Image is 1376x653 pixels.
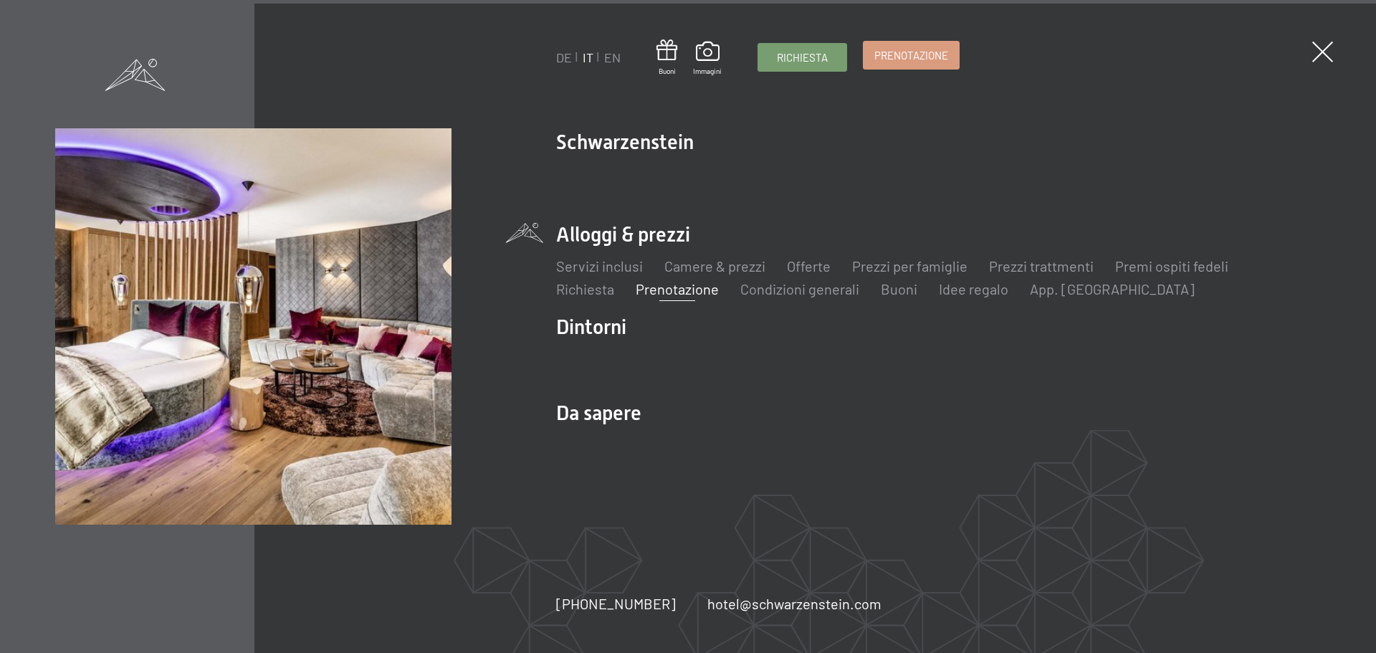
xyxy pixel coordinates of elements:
a: Richiesta [556,280,614,297]
a: App. [GEOGRAPHIC_DATA] [1030,280,1195,297]
a: Buoni [881,280,917,297]
a: Camere & prezzi [664,257,765,275]
a: Prenotazione [636,280,719,297]
a: Prenotazione [864,42,959,69]
a: Servizi inclusi [556,257,643,275]
a: Richiesta [758,44,846,71]
a: Offerte [787,257,831,275]
span: [PHONE_NUMBER] [556,595,676,612]
span: Buoni [656,66,677,76]
a: Buoni [656,39,677,76]
a: Prezzi trattmenti [989,257,1094,275]
a: Idee regalo [939,280,1008,297]
a: Immagini [693,42,722,76]
a: [PHONE_NUMBER] [556,594,676,614]
a: EN [604,49,621,65]
a: DE [556,49,572,65]
a: IT [583,49,593,65]
a: Premi ospiti fedeli [1115,257,1228,275]
span: Prenotazione [874,48,948,63]
span: Immagini [693,66,722,76]
a: hotel@schwarzenstein.com [707,594,881,614]
a: Condizioni generali [740,280,859,297]
span: Richiesta [777,50,828,65]
a: Prezzi per famiglie [852,257,967,275]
